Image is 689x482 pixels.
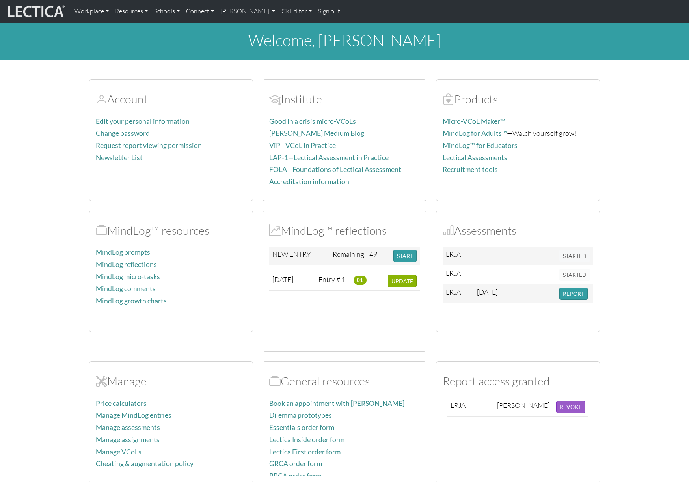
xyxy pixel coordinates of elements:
a: Manage assignments [96,435,160,444]
span: Products [443,92,454,106]
span: Manage [96,374,107,388]
a: Price calculators [96,399,147,407]
div: [PERSON_NAME] [497,401,550,410]
span: 01 [354,276,367,284]
a: Manage assessments [96,423,160,432]
td: LRJA [443,284,474,303]
h2: Assessments [443,224,593,237]
a: Good in a crisis micro-VCoLs [269,117,356,125]
a: MindLog comments [96,284,156,293]
span: Account [96,92,107,106]
a: ViP—VCoL in Practice [269,141,336,149]
a: Connect [183,3,217,20]
td: NEW ENTRY [269,247,330,265]
a: Workplace [71,3,112,20]
a: [PERSON_NAME] [217,3,278,20]
button: REPORT [559,288,588,300]
h2: General resources [269,374,420,388]
img: lecticalive [6,4,65,19]
a: MindLog™ for Educators [443,141,518,149]
button: REVOKE [556,401,585,413]
a: GRCA order form [269,460,322,468]
a: Recruitment tools [443,165,498,174]
a: Request report viewing permission [96,141,202,149]
a: Change password [96,129,150,137]
span: MindLog [269,223,281,237]
span: Assessments [443,223,454,237]
button: UPDATE [388,275,417,287]
h2: MindLog™ reflections [269,224,420,237]
a: Book an appointment with [PERSON_NAME] [269,399,404,407]
span: Account [269,92,281,106]
a: Lectica First order form [269,448,341,456]
td: Remaining = [330,247,390,265]
a: MindLog for Adults™ [443,129,507,137]
a: PRCA order form [269,472,321,480]
a: MindLog micro-tasks [96,273,160,281]
a: [PERSON_NAME] Medium Blog [269,129,364,137]
p: —Watch yourself grow! [443,127,593,139]
a: Micro-VCoL Maker™ [443,117,505,125]
h2: Manage [96,374,246,388]
a: Edit your personal information [96,117,190,125]
h2: Report access granted [443,374,593,388]
a: Dilemma prototypes [269,411,332,419]
span: Resources [269,374,281,388]
a: Cheating & augmentation policy [96,460,194,468]
a: LAP-1—Lectical Assessment in Practice [269,153,389,162]
a: MindLog prompts [96,248,150,256]
button: START [393,250,417,262]
span: UPDATE [391,278,413,284]
a: MindLog growth charts [96,297,167,305]
h2: Products [443,92,593,106]
td: Entry # 1 [315,272,350,291]
span: [DATE] [477,288,498,296]
td: LRJA [443,247,474,265]
span: 49 [369,250,377,258]
a: Essentials order form [269,423,334,432]
td: LRJA [443,265,474,284]
a: Schools [151,3,183,20]
span: [DATE] [272,275,293,284]
a: MindLog reflections [96,260,157,269]
h2: Institute [269,92,420,106]
a: CKEditor [278,3,315,20]
td: LRJA [447,398,494,417]
h2: Account [96,92,246,106]
a: Lectical Assessments [443,153,507,162]
a: Resources [112,3,151,20]
a: Lectica Inside order form [269,435,344,444]
a: Manage MindLog entries [96,411,171,419]
a: FOLA—Foundations of Lectical Assessment [269,165,401,174]
a: Newsletter List [96,153,143,162]
h2: MindLog™ resources [96,224,246,237]
a: Accreditation information [269,177,349,186]
span: MindLog™ resources [96,223,107,237]
a: Manage VCoLs [96,448,142,456]
a: Sign out [315,3,343,20]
